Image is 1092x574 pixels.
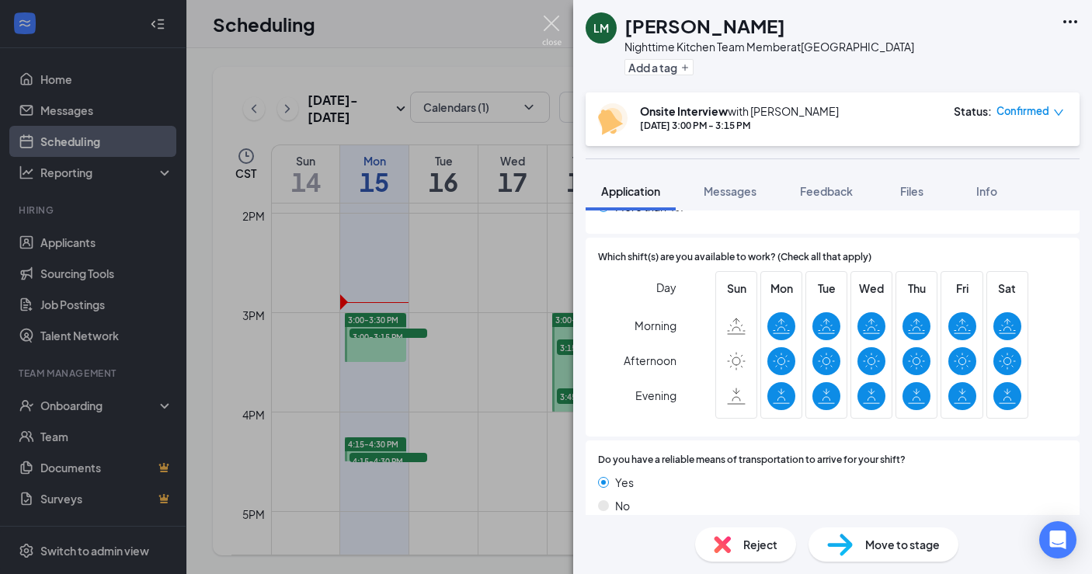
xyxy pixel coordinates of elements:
[635,381,676,409] span: Evening
[593,20,609,36] div: LM
[680,63,690,72] svg: Plus
[1061,12,1080,31] svg: Ellipses
[902,280,930,297] span: Thu
[812,280,840,297] span: Tue
[635,311,676,339] span: Morning
[948,280,976,297] span: Fri
[640,103,839,119] div: with [PERSON_NAME]
[857,280,885,297] span: Wed
[656,279,676,296] span: Day
[615,474,634,491] span: Yes
[640,119,839,132] div: [DATE] 3:00 PM - 3:15 PM
[767,280,795,297] span: Mon
[954,103,992,119] div: Status :
[704,184,756,198] span: Messages
[615,497,630,514] span: No
[865,536,940,553] span: Move to stage
[601,184,660,198] span: Application
[640,104,728,118] b: Onsite Interview
[1039,521,1076,558] div: Open Intercom Messenger
[743,536,777,553] span: Reject
[598,453,906,468] span: Do you have a reliable means of transportation to arrive for your shift?
[624,12,785,39] h1: [PERSON_NAME]
[900,184,923,198] span: Files
[722,280,750,297] span: Sun
[976,184,997,198] span: Info
[1053,107,1064,118] span: down
[624,59,694,75] button: PlusAdd a tag
[598,250,871,265] span: Which shift(s) are you available to work? (Check all that apply)
[993,280,1021,297] span: Sat
[996,103,1049,119] span: Confirmed
[624,346,676,374] span: Afternoon
[624,39,914,54] div: Nighttime Kitchen Team Member at [GEOGRAPHIC_DATA]
[800,184,853,198] span: Feedback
